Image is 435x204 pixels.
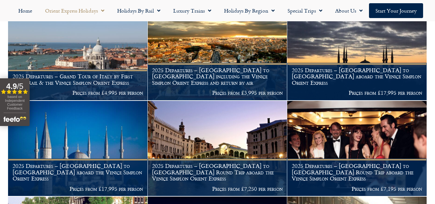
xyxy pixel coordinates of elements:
[12,3,39,18] a: Home
[148,101,288,196] a: 2025 Departures – [GEOGRAPHIC_DATA] to [GEOGRAPHIC_DATA] Round Trip aboard the Venice Simplon Ori...
[167,3,218,18] a: Luxury Trains
[281,3,329,18] a: Special Trips
[111,3,167,18] a: Holidays by Rail
[369,3,423,18] a: Start your Journey
[292,186,422,192] p: Prices from £7,195 per person
[13,186,143,192] p: Prices from £17,995 per person
[13,163,143,182] h1: 2025 Departures – [GEOGRAPHIC_DATA] to [GEOGRAPHIC_DATA] aboard the Venice Simplon Orient Express
[218,3,281,18] a: Holidays by Region
[292,67,422,86] h1: 2025 Departures – [GEOGRAPHIC_DATA] to [GEOGRAPHIC_DATA] aboard the Venice Simplon Orient Express
[13,90,143,96] p: Prices from £4,995 per person
[329,3,369,18] a: About Us
[287,101,427,196] img: Orient Express Bar
[148,5,288,100] a: 2025 Departures – [GEOGRAPHIC_DATA] to [GEOGRAPHIC_DATA] including the Venice Simplon Orient Expr...
[292,90,422,96] p: Prices from £17,995 per person
[287,101,427,196] a: 2025 Departures – [GEOGRAPHIC_DATA] to [GEOGRAPHIC_DATA] Round Trip aboard the Venice Simplon Ori...
[39,3,111,18] a: Orient Express Holidays
[8,5,148,100] a: 2025 Departures – Grand Tour of Italy by First Class Rail & the Venice Simplon Orient Express Pri...
[292,163,422,182] h1: 2025 Departures – [GEOGRAPHIC_DATA] to [GEOGRAPHIC_DATA] Round Trip aboard the Venice Simplon Ori...
[152,163,283,182] h1: 2025 Departures – [GEOGRAPHIC_DATA] to [GEOGRAPHIC_DATA] Round Trip aboard the Venice Simplon Ori...
[8,101,148,196] a: 2025 Departures – [GEOGRAPHIC_DATA] to [GEOGRAPHIC_DATA] aboard the Venice Simplon Orient Express...
[152,186,283,192] p: Prices from £7,250 per person
[152,90,283,96] p: Prices from £3,995 per person
[148,101,287,196] img: Venice At Night
[13,73,143,86] h1: 2025 Departures – Grand Tour of Italy by First Class Rail & the Venice Simplon Orient Express
[287,5,427,100] a: 2025 Departures – [GEOGRAPHIC_DATA] to [GEOGRAPHIC_DATA] aboard the Venice Simplon Orient Express...
[3,3,432,18] nav: Menu
[152,67,283,86] h1: 2025 Departures – [GEOGRAPHIC_DATA] to [GEOGRAPHIC_DATA] including the Venice Simplon Orient Expr...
